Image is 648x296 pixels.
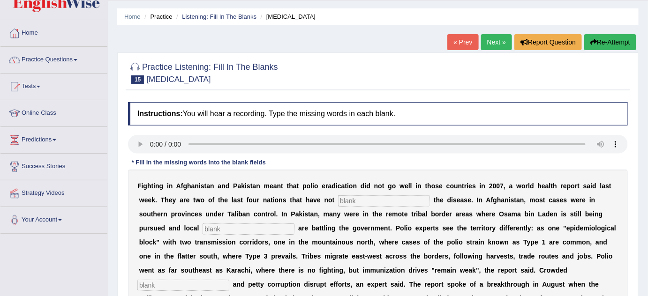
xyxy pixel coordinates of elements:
[268,210,270,218] b: r
[297,182,299,190] b: t
[324,210,329,218] b: m
[467,182,469,190] b: i
[171,210,175,218] b: p
[561,182,563,190] b: r
[169,196,173,204] b: e
[571,182,575,190] b: o
[347,182,349,190] b: i
[317,196,321,204] b: e
[472,182,476,190] b: s
[332,182,336,190] b: d
[128,102,628,126] h4: You will hear a recording. Type the missing words in each blank.
[412,210,414,218] b: t
[155,182,159,190] b: n
[151,182,154,190] b: t
[182,13,256,20] a: Listening: Fill In The Blanks
[329,210,333,218] b: a
[195,210,198,218] b: e
[524,196,526,204] b: ,
[270,182,273,190] b: e
[263,196,267,204] b: n
[336,182,338,190] b: i
[153,210,157,218] b: h
[545,182,549,190] b: a
[454,182,458,190] b: u
[237,196,241,204] b: s
[388,182,392,190] b: g
[479,196,483,204] b: n
[147,182,151,190] b: h
[493,196,497,204] b: g
[253,196,257,204] b: u
[571,196,576,204] b: w
[542,182,545,190] b: e
[575,182,577,190] b: r
[389,210,392,218] b: e
[299,210,303,218] b: k
[505,196,509,204] b: n
[416,210,418,218] b: i
[302,182,307,190] b: p
[203,223,294,235] input: blank
[287,182,289,190] b: t
[609,182,611,190] b: t
[491,196,493,204] b: f
[446,182,450,190] b: c
[427,182,431,190] b: h
[509,182,513,190] b: a
[185,210,187,218] b: i
[328,196,332,204] b: o
[453,196,457,204] b: s
[345,182,347,190] b: t
[529,196,535,204] b: m
[198,210,202,218] b: s
[447,196,452,204] b: d
[191,182,195,190] b: a
[468,196,472,204] b: e
[183,196,186,204] b: r
[509,196,511,204] b: i
[602,182,606,190] b: a
[567,182,571,190] b: p
[328,182,332,190] b: a
[308,210,310,218] b: t
[0,127,107,150] a: Predictions
[275,196,279,204] b: o
[281,182,283,190] b: t
[257,210,262,218] b: o
[128,60,278,84] h2: Practice Listening: Fill In The Blanks
[349,210,353,218] b: e
[417,182,422,190] b: n
[233,182,237,190] b: P
[238,182,241,190] b: a
[471,196,473,204] b: .
[504,182,505,190] b: ,
[314,210,318,218] b: n
[180,196,183,204] b: a
[292,196,296,204] b: h
[201,196,205,204] b: o
[511,196,514,204] b: s
[530,182,534,190] b: d
[157,210,161,218] b: e
[273,196,275,204] b: i
[365,210,369,218] b: n
[482,182,486,190] b: n
[551,182,553,190] b: t
[214,210,218,218] b: d
[270,210,274,218] b: o
[363,210,365,218] b: i
[497,196,501,204] b: h
[361,182,365,190] b: d
[193,196,196,204] b: t
[163,210,167,218] b: n
[234,196,237,204] b: a
[526,182,528,190] b: r
[181,210,185,218] b: v
[338,195,430,207] input: blank
[221,210,224,218] b: r
[265,210,268,218] b: t
[477,196,479,204] b: I
[165,196,169,204] b: h
[241,182,245,190] b: k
